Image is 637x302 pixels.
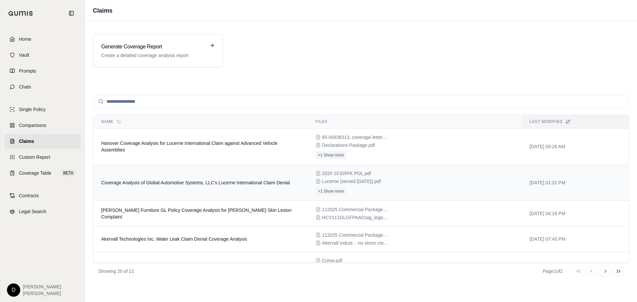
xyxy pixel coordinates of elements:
a: Single Policy [4,102,81,117]
a: Custom Report [4,150,81,164]
span: Declarations Package.pdf [322,142,375,149]
div: Last modified [530,119,621,124]
a: Prompts [4,64,81,78]
a: Comparisons [4,118,81,133]
span: Gorman's Furniture GL Policy Coverage Analysis for Ray Smith's Skin Lesion Complaint [101,208,292,219]
span: Single Policy [19,106,45,113]
span: Akervall Technologies Inc. Water Leak Claim Denial Coverage Analysis [101,236,247,242]
img: Qumis Logo [8,11,33,16]
td: [DATE] 01:31 PM [522,165,629,201]
h1: Claims [93,6,112,15]
div: Page 1 of 2 [543,268,563,274]
button: +1 Show more [316,151,347,159]
button: +1 Show more [316,187,347,195]
td: [DATE] 09:26 AM [522,252,629,288]
span: Comparisons [19,122,46,129]
span: Lucerne (served Aug 27 2025).pdf [322,178,381,185]
span: Claims [19,138,34,145]
span: 112025 Commercial Package Policy - Insd Copy.pdf [322,232,389,238]
span: [PERSON_NAME] [23,283,61,290]
span: Vault [19,52,29,58]
h3: Generate Coverage Report [101,43,205,51]
a: Chats [4,80,81,94]
span: 112025 Commercial Package Policy - Insd Copy.pdf [322,206,389,213]
td: [DATE] 04:18 PM [522,201,629,226]
p: Create a detailed coverage analysis report [101,52,205,59]
a: Claims [4,134,81,149]
span: HCV111GLGFPAA01ag_legalLFSWDBPRODS045WebForms2025-cp08171915895-A.pdf.pdf [322,214,389,221]
a: Legal Search [4,204,81,219]
span: Legal Search [19,208,46,215]
td: [DATE] 09:28 AM [522,129,629,165]
td: [DATE] 07:40 PM [522,226,629,252]
a: Contracts [4,188,81,203]
span: Home [19,36,31,42]
th: Files [308,115,522,129]
span: Akervall Indust. - no storm created opening.pdf [322,240,389,246]
span: Custom Report [19,154,50,160]
span: Chats [19,84,31,90]
a: Home [4,32,81,46]
span: [PERSON_NAME] [23,290,61,297]
span: Hanover Coverage Analysis for Lucerne International Claim against Advanced Vehicle Assemblies [101,141,278,152]
span: Coverage Analysis of Global Automotive Systems, LLC's Lucerne International Claim Denial [101,180,290,185]
span: Coverage Table [19,170,51,176]
span: 2020 10 ERPK POL.pdf [322,170,371,177]
button: Collapse sidebar [66,8,77,19]
div: Name [101,119,300,124]
span: Crime.pdf [322,257,342,264]
div: D [7,283,20,297]
span: Contracts [19,192,39,199]
p: Showing 20 of 21 [98,268,134,274]
a: Vault [4,48,81,62]
span: 85-00838313, coverage letter (AVA).pdf [322,134,389,141]
span: BETA [61,170,75,176]
a: Coverage TableBETA [4,166,81,180]
span: Prompts [19,68,36,74]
